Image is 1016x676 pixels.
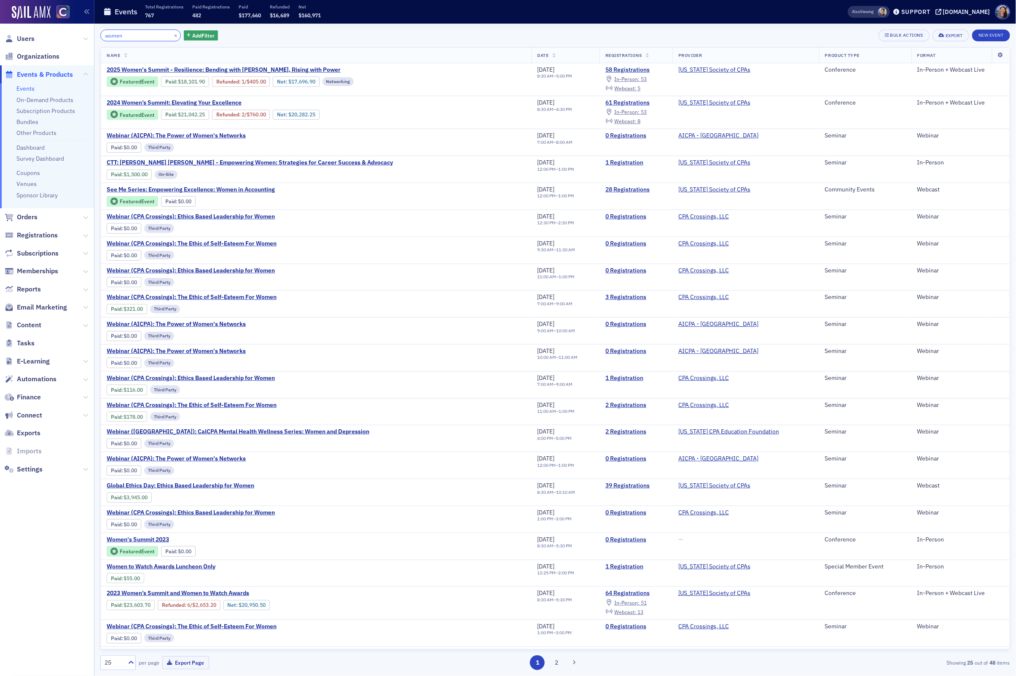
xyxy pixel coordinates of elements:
button: Export Page [162,656,209,669]
span: Global Ethics Day: Ethics Based Leadership for Women [107,482,254,490]
a: Women to Watch Awards Luncheon Only [107,563,248,571]
span: Colorado Society of CPAs [678,66,750,74]
a: 61 Registrations [605,99,667,107]
time: 1:00 PM [559,166,575,172]
a: Paid [111,360,121,366]
span: Colorado Society of CPAs [678,186,750,194]
button: × [172,31,180,39]
a: [US_STATE] Society of CPAs [678,186,750,194]
time: 9:30 AM [538,247,554,253]
div: – [538,107,573,112]
span: CPA Crossings, LLC [678,213,731,221]
div: [DOMAIN_NAME] [943,8,990,16]
span: CPA Crossings, LLC [678,240,731,248]
a: Refunded [216,111,239,118]
a: Paid [111,387,121,393]
a: Tasks [5,339,35,348]
p: Net [298,4,321,10]
span: Name [107,52,120,58]
a: Webcast: 8 [605,118,640,125]
a: In-Person: 51 [605,599,647,606]
a: Webinar ([GEOGRAPHIC_DATA]): CalCPA Mental Health Wellness Series: Women and Depression [107,428,369,436]
span: : [111,171,124,178]
time: 12:30 PM [538,220,556,226]
a: Paid [111,635,121,641]
a: Paid [111,575,121,582]
span: See Me Series: Empowering Excellence: Women in Accounting [107,186,275,194]
span: E-Learning [17,357,50,366]
a: Webinar (CPA Crossings): Ethics Based Leadership for Women [107,374,275,382]
span: Viewing [852,9,874,15]
span: [DATE] [538,186,555,193]
span: $20,282.25 [288,111,315,118]
span: 2025 Women's Summit - Resilience: Bending with Grace, Rising with Power [107,66,341,74]
a: CPA Crossings, LLC [678,623,729,630]
a: Webinar (AICPA): The Power of Women's Networks [107,132,248,140]
a: AICPA - [GEOGRAPHIC_DATA] [678,320,758,328]
span: : [111,225,124,232]
span: $0.00 [178,198,191,205]
div: Paid: 77 - $1810190 [161,76,209,86]
a: Webinar (CPA Crossings): Ethics Based Leadership for Women [107,213,275,221]
div: Featured Event [120,199,154,204]
label: per page [139,659,159,666]
span: Webcast : [614,85,636,92]
div: – [538,140,573,145]
span: $405.00 [247,78,266,85]
span: [DATE] [538,213,555,220]
a: SailAMX [12,6,51,19]
time: 2:30 PM [559,220,575,226]
span: $177,660 [239,12,261,19]
a: Webinar (CPA Crossings): The Ethic of Self-Esteem For Women [107,623,277,630]
span: 53 [641,75,647,82]
span: Webinar (AICPA): The Power of Women's Networks [107,320,248,328]
h1: Events [115,7,137,17]
span: $18,101.90 [178,78,205,85]
div: Featured Event [120,79,154,84]
span: Tasks [17,339,35,348]
a: Exports [5,428,40,438]
a: AICPA - [GEOGRAPHIC_DATA] [678,347,758,355]
a: Events [16,85,35,92]
div: Support [901,8,930,16]
a: Subscriptions [5,249,59,258]
a: Subscription Products [16,107,75,115]
a: In-Person: 53 [605,109,647,116]
a: Paid [111,467,121,474]
a: 39 Registrations [605,482,667,490]
a: On-Demand Products [16,96,73,104]
a: [US_STATE] CPA Education Foundation [678,428,779,436]
a: [US_STATE] Society of CPAs [678,99,750,107]
span: [DATE] [538,240,555,247]
span: Colorado Society of CPAs [678,159,750,167]
div: Refunded: 77 - $1810190 [212,76,270,86]
a: 2 Registrations [605,401,667,409]
span: Webinar (AICPA): The Power of Women's Networks [107,347,248,355]
a: CPA Crossings, LLC [678,401,729,409]
div: Webinar [917,213,1004,221]
a: Events & Products [5,70,73,79]
span: Provider [678,52,702,58]
a: Users [5,34,35,43]
a: Memberships [5,267,58,276]
a: Paid [165,198,176,205]
a: Webinar (AICPA): The Power of Women's Networks [107,455,248,463]
div: Net: $2028225 [273,110,319,120]
a: [US_STATE] Society of CPAs [678,563,750,571]
span: Product Type [825,52,860,58]
span: Settings [17,465,43,474]
a: New Event [972,31,1010,38]
div: Refunded: 64 - $2104225 [212,110,270,120]
a: Refunded [162,602,185,608]
span: : [216,78,242,85]
span: [DATE] [538,66,555,73]
a: Connect [5,411,42,420]
p: Paid Registrations [192,4,230,10]
div: Also [852,9,860,14]
span: CTT: Moss Adams - Empowering Women: Strategies for Career Success & Advocacy [107,159,393,167]
span: 2023 Women’s Summit and Women to Watch Awards [107,590,249,597]
a: Women's Summit 2023 [107,536,268,544]
span: Automations [17,374,56,384]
